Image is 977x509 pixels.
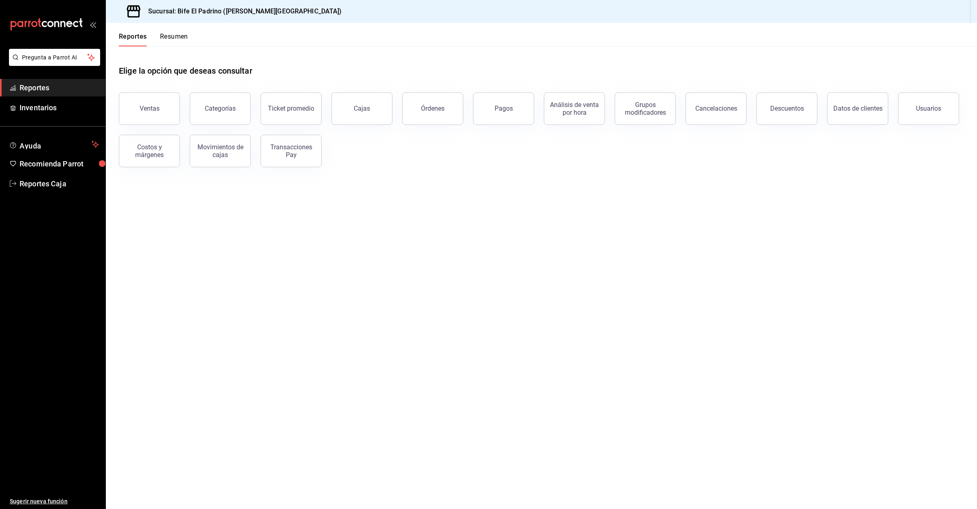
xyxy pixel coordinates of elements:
button: open_drawer_menu [90,21,96,28]
button: Resumen [160,33,188,46]
span: Reportes [20,82,99,93]
button: Ticket promedio [261,92,322,125]
button: Grupos modificadores [615,92,676,125]
button: Cancelaciones [686,92,747,125]
h3: Sucursal: Bife El Padrino ([PERSON_NAME][GEOGRAPHIC_DATA]) [142,7,342,16]
div: Órdenes [421,105,445,112]
button: Datos de clientes [827,92,888,125]
button: Cajas [331,92,392,125]
div: Análisis de venta por hora [549,101,600,116]
div: Costos y márgenes [124,143,175,159]
div: Datos de clientes [833,105,883,112]
div: Pagos [495,105,513,112]
button: Ventas [119,92,180,125]
div: Cancelaciones [695,105,737,112]
button: Usuarios [898,92,959,125]
div: Grupos modificadores [620,101,670,116]
button: Categorías [190,92,251,125]
button: Órdenes [402,92,463,125]
div: navigation tabs [119,33,188,46]
span: Recomienda Parrot [20,158,99,169]
span: Inventarios [20,102,99,113]
div: Ticket promedio [268,105,314,112]
button: Costos y márgenes [119,135,180,167]
button: Pregunta a Parrot AI [9,49,100,66]
button: Análisis de venta por hora [544,92,605,125]
div: Descuentos [770,105,804,112]
button: Transacciones Pay [261,135,322,167]
div: Movimientos de cajas [195,143,245,159]
h1: Elige la opción que deseas consultar [119,65,252,77]
span: Sugerir nueva función [10,497,99,506]
button: Movimientos de cajas [190,135,251,167]
span: Reportes Caja [20,178,99,189]
a: Pregunta a Parrot AI [6,59,100,68]
span: Pregunta a Parrot AI [22,53,88,62]
button: Pagos [473,92,534,125]
button: Reportes [119,33,147,46]
div: Ventas [140,105,160,112]
div: Transacciones Pay [266,143,316,159]
div: Categorías [205,105,236,112]
button: Descuentos [756,92,817,125]
div: Cajas [354,105,370,112]
span: Ayuda [20,140,88,149]
div: Usuarios [916,105,941,112]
